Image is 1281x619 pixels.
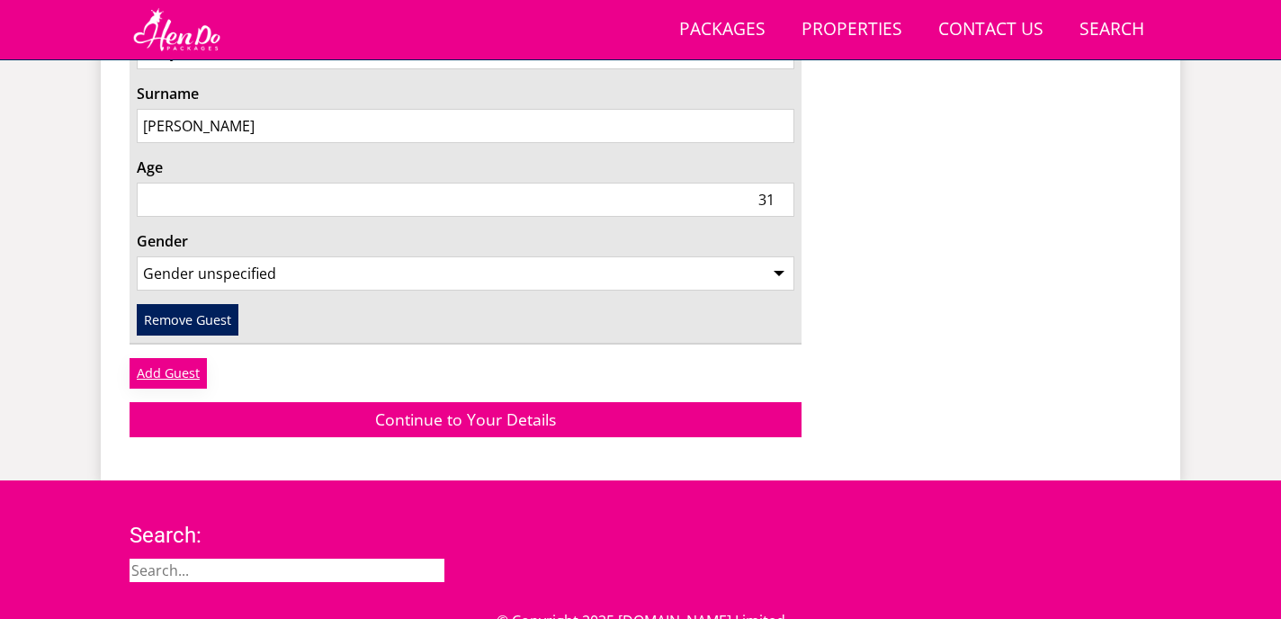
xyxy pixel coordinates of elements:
[1072,10,1151,50] a: Search
[137,230,794,252] label: Gender
[130,559,444,582] input: Search...
[137,83,794,104] label: Surname
[130,358,207,389] a: Add Guest
[137,109,794,143] input: Surname
[130,524,444,547] h3: Search:
[794,10,909,50] a: Properties
[130,7,224,52] img: Hen Do Packages
[931,10,1051,50] a: Contact Us
[130,402,802,437] a: Continue to Your Details
[137,157,794,178] label: Age
[672,10,773,50] a: Packages
[137,304,238,335] a: Remove Guest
